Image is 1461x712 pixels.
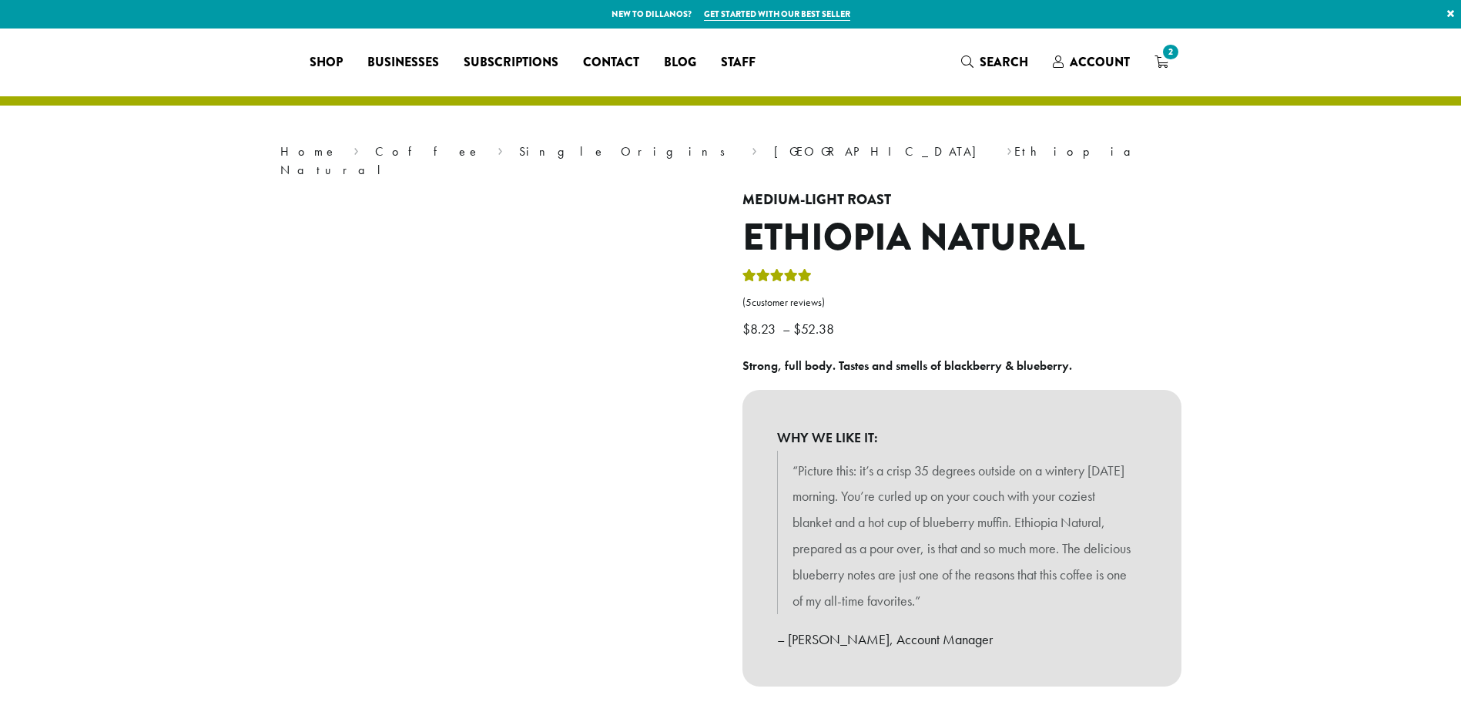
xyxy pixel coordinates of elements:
[792,458,1131,614] p: “Picture this: it’s a crisp 35 degrees outside on a wintery [DATE] morning. You’re curled up on y...
[742,216,1181,260] h1: Ethiopia Natural
[793,320,801,338] span: $
[583,53,639,72] span: Contact
[742,295,1181,311] a: (5customer reviews)
[742,320,779,338] bdi: 8.23
[777,425,1147,451] b: WHY WE LIKE IT:
[280,143,337,160] a: Home
[280,143,1181,180] nav: Breadcrumb
[367,53,439,72] span: Businesses
[742,358,1072,374] b: Strong, full body. Tastes and smells of blackberry & blueberry.
[742,267,812,290] div: Rated 5.00 out of 5
[949,49,1040,75] a: Search
[980,53,1028,71] span: Search
[1160,42,1181,62] span: 2
[354,137,359,161] span: ›
[742,320,750,338] span: $
[777,626,1147,653] p: – [PERSON_NAME], Account Manager
[721,53,756,72] span: Staff
[793,320,838,338] bdi: 52.38
[1007,137,1012,161] span: ›
[704,8,850,21] a: Get started with our best seller
[464,53,558,72] span: Subscriptions
[498,137,503,161] span: ›
[1070,53,1130,71] span: Account
[519,143,736,160] a: Single Origins
[709,50,768,75] a: Staff
[774,143,990,160] a: [GEOGRAPHIC_DATA]
[310,53,343,72] span: Shop
[297,50,355,75] a: Shop
[375,143,481,160] a: Coffee
[782,320,790,338] span: –
[664,53,696,72] span: Blog
[746,296,752,309] span: 5
[742,192,1181,209] h4: Medium-Light Roast
[752,137,757,161] span: ›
